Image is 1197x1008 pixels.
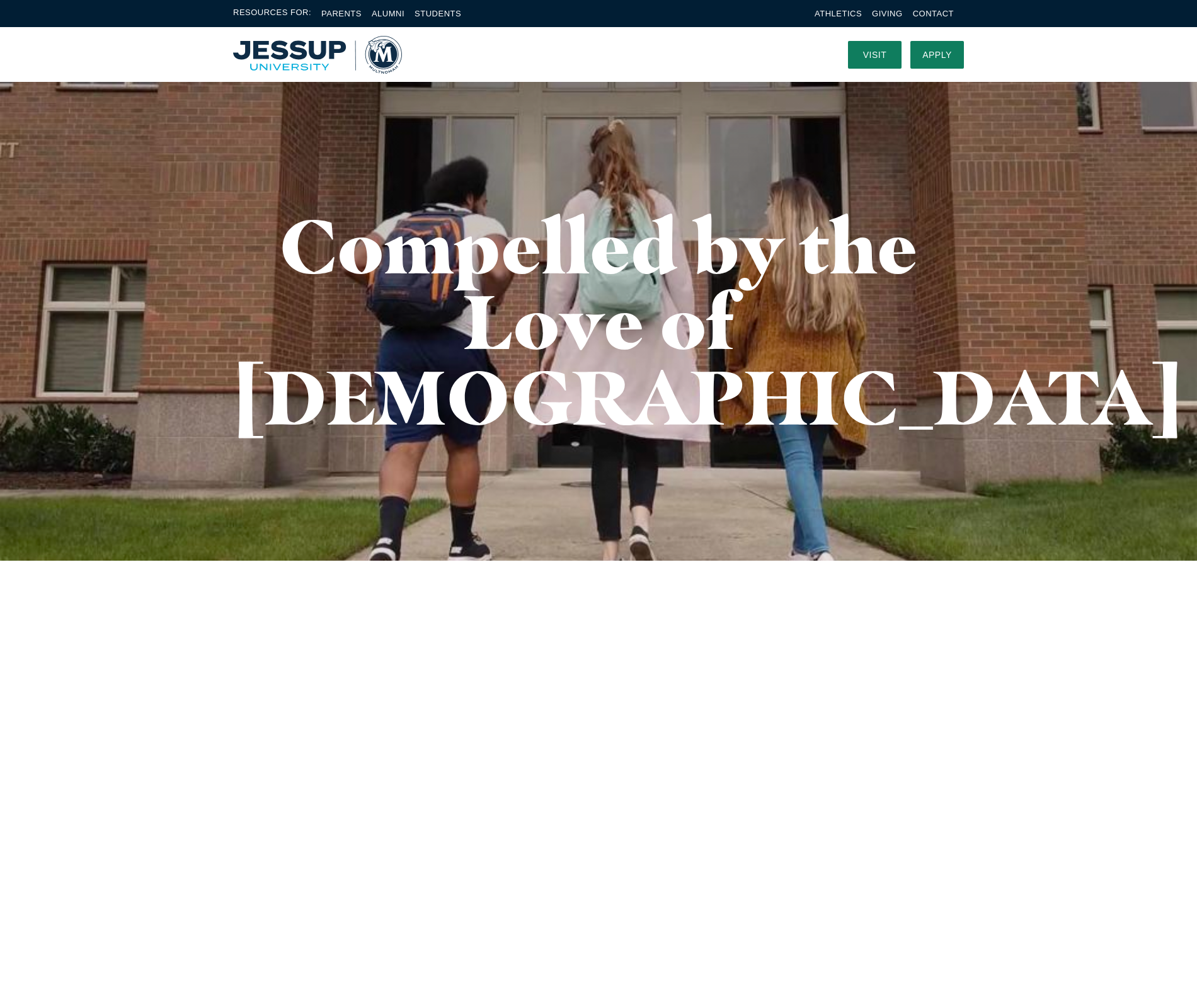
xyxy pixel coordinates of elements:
[910,41,964,69] a: Apply
[872,9,903,18] a: Giving
[321,9,362,18] a: Parents
[815,9,862,18] a: Athletics
[415,9,461,18] a: Students
[359,610,692,672] span: From the Desk of President [PERSON_NAME]:
[359,685,839,828] p: [PERSON_NAME][GEOGRAPHIC_DATA] is grateful to the Multnomah Campus employees who have remained fa...
[372,9,404,18] a: Alumni
[233,6,311,21] span: Resources For:
[233,36,402,74] img: Multnomah University Logo
[233,208,964,435] h1: Compelled by the Love of [DEMOGRAPHIC_DATA]
[848,41,902,69] a: Visit
[233,36,402,74] a: Home
[913,9,954,18] a: Contact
